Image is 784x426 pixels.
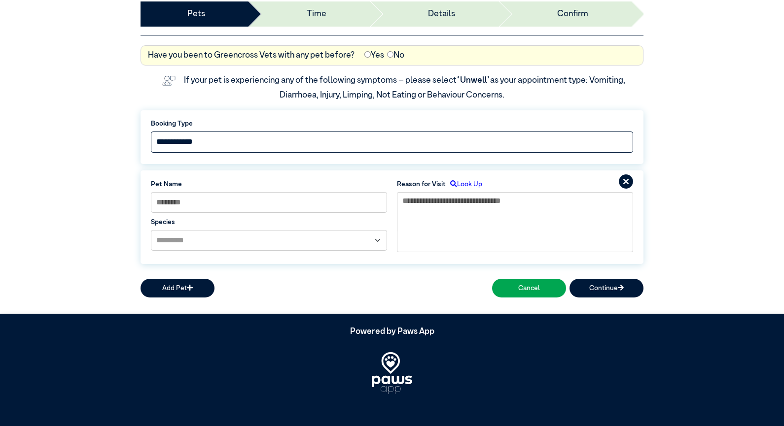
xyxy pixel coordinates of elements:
label: If your pet is experiencing any of the following symptoms – please select as your appointment typ... [184,76,627,99]
label: Look Up [446,179,482,189]
label: Species [151,217,387,227]
img: PawsApp [372,353,412,394]
span: “Unwell” [457,76,490,85]
input: No [387,51,393,58]
button: Continue [570,279,643,297]
label: Have you been to Greencross Vets with any pet before? [148,49,355,62]
h5: Powered by Paws App [141,328,643,337]
label: Yes [364,49,384,62]
label: Reason for Visit [397,179,446,189]
input: Yes [364,51,371,58]
a: Pets [187,8,205,21]
label: Booking Type [151,119,633,129]
img: vet [159,72,179,89]
label: No [387,49,404,62]
label: Pet Name [151,179,387,189]
button: Cancel [492,279,566,297]
button: Add Pet [141,279,214,297]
